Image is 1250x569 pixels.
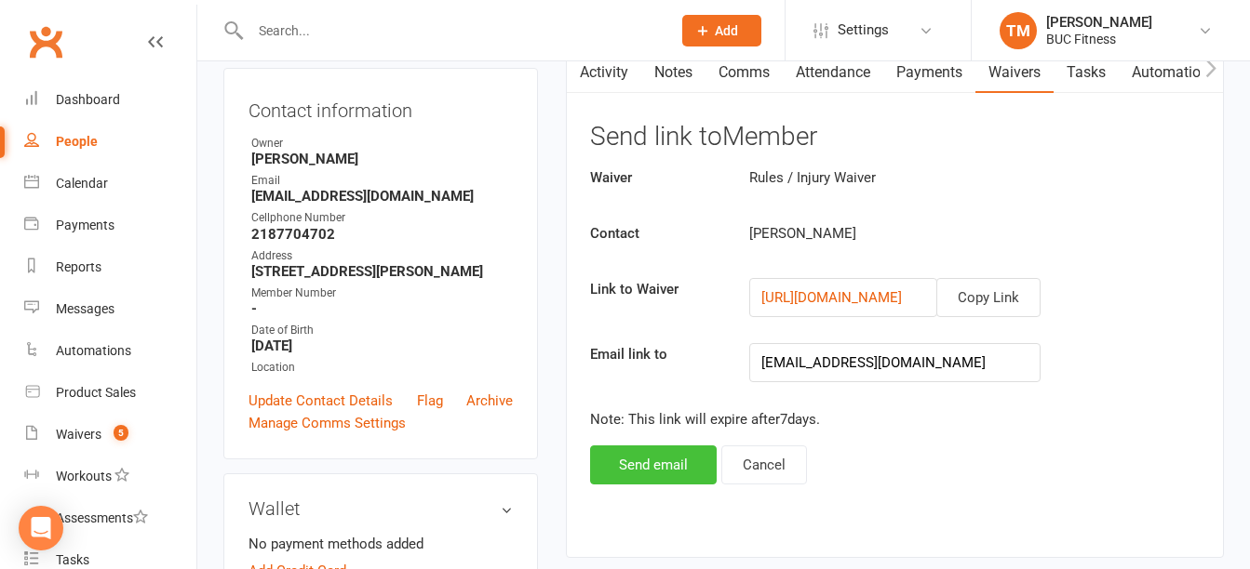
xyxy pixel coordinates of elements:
div: Email [251,172,513,190]
h3: Send link to Member [590,123,1200,152]
div: TM [1000,12,1037,49]
a: Comms [706,51,783,94]
span: 5 [114,425,128,441]
div: [PERSON_NAME] [1046,14,1152,31]
a: Messages [24,288,196,330]
strong: 2187704702 [251,226,513,243]
label: Email link to [576,343,735,365]
div: Date of Birth [251,322,513,339]
div: Messages [56,301,114,316]
a: Notes [641,51,706,94]
strong: [DATE] [251,337,513,354]
div: Member Number [251,284,513,302]
a: Automations [24,330,196,372]
a: Calendar [24,163,196,205]
a: Activity [567,51,641,94]
a: Product Sales [24,372,196,414]
div: Address [251,247,513,265]
label: Waiver [576,166,735,189]
div: BUC Fitness [1046,31,1152,47]
a: Tasks [1054,51,1119,94]
a: Archive [466,390,513,412]
div: Automations [56,343,131,358]
div: Workouts [56,469,112,483]
button: Add [682,15,761,46]
div: People [56,134,98,149]
div: Assessments [56,510,148,525]
button: Cancel [721,445,807,484]
div: Owner [251,135,513,152]
div: Open Intercom Messenger [19,506,63,550]
button: Copy Link [936,278,1041,317]
div: Rules / Injury Waiver [735,166,1107,189]
a: Automations [1119,51,1230,94]
label: Contact [576,222,735,245]
a: Clubworx [22,19,69,65]
h3: Wallet [249,498,513,519]
div: Cellphone Number [251,209,513,227]
strong: [EMAIL_ADDRESS][DOMAIN_NAME] [251,188,513,205]
a: Assessments [24,497,196,539]
div: Payments [56,218,114,232]
h3: Contact information [249,93,513,121]
a: Payments [24,205,196,246]
div: Dashboard [56,92,120,107]
div: Reports [56,259,101,274]
a: Attendance [783,51,883,94]
a: Update Contact Details [249,390,393,412]
a: Reports [24,246,196,288]
span: Settings [838,9,889,51]
button: Send email [590,445,717,484]
a: People [24,121,196,163]
a: Workouts [24,456,196,497]
a: Waivers [975,51,1054,94]
strong: [PERSON_NAME] [251,151,513,167]
a: Flag [417,390,443,412]
div: Calendar [56,176,108,191]
p: Note: This link will expire after 7 days. [590,408,1200,430]
div: Waivers [56,427,101,442]
strong: - [251,300,513,317]
a: Dashboard [24,79,196,121]
input: Search... [245,18,658,44]
div: [PERSON_NAME] [735,222,1107,245]
a: [URL][DOMAIN_NAME] [761,289,902,306]
a: Payments [883,51,975,94]
div: Product Sales [56,385,136,400]
a: Waivers 5 [24,414,196,456]
strong: [STREET_ADDRESS][PERSON_NAME] [251,263,513,280]
label: Link to Waiver [576,278,735,300]
a: Manage Comms Settings [249,412,406,434]
span: Add [715,23,738,38]
li: No payment methods added [249,533,513,555]
div: Tasks [56,552,89,567]
div: Location [251,359,513,377]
